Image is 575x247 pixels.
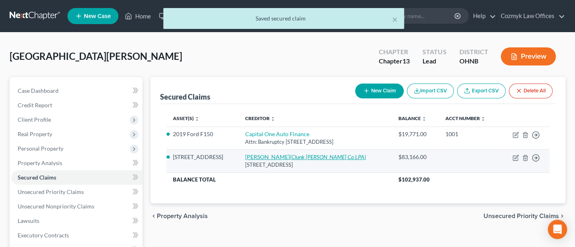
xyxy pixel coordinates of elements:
[18,232,69,239] span: Executory Contracts
[484,213,565,219] button: Unsecured Priority Claims chevron_right
[481,116,486,121] i: unfold_more
[245,131,309,137] a: Capital One Auto Finance
[423,47,446,57] div: Status
[18,217,39,224] span: Lawsuits
[392,14,398,24] button: ×
[398,176,430,183] span: $102,937.00
[18,131,52,137] span: Real Property
[290,153,366,160] i: (Clunk [PERSON_NAME] Co LPA)
[195,116,199,121] i: unfold_more
[11,98,142,112] a: Credit Report
[18,145,63,152] span: Personal Property
[445,115,486,121] a: Acct Number unfold_more
[423,57,446,66] div: Lead
[548,220,567,239] div: Open Intercom Messenger
[11,199,142,214] a: Unsecured Nonpriority Claims
[407,84,454,98] button: Import CSV
[379,57,410,66] div: Chapter
[11,156,142,170] a: Property Analysis
[173,115,199,121] a: Asset(s) unfold_more
[18,159,62,166] span: Property Analysis
[160,92,210,102] div: Secured Claims
[157,213,208,219] span: Property Analysis
[457,84,506,98] a: Export CSV
[150,213,157,219] i: chevron_left
[245,115,275,121] a: Creditor unfold_more
[459,47,488,57] div: District
[173,153,232,161] li: [STREET_ADDRESS]
[11,214,142,228] a: Lawsuits
[18,116,51,123] span: Client Profile
[245,153,366,160] a: [PERSON_NAME](Clunk [PERSON_NAME] Co LPA)
[459,57,488,66] div: OHNB
[245,138,386,146] div: Attn: Bankruptcy [STREET_ADDRESS]
[398,153,433,161] div: $83,166.00
[18,188,84,195] span: Unsecured Priority Claims
[150,213,208,219] button: chevron_left Property Analysis
[484,213,559,219] span: Unsecured Priority Claims
[11,170,142,185] a: Secured Claims
[422,116,427,121] i: unfold_more
[10,50,182,62] span: [GEOGRAPHIC_DATA][PERSON_NAME]
[398,115,427,121] a: Balance unfold_more
[379,47,410,57] div: Chapter
[245,161,386,169] div: [STREET_ADDRESS]
[445,130,493,138] div: 1001
[402,57,410,65] span: 13
[11,84,142,98] a: Case Dashboard
[18,203,94,210] span: Unsecured Nonpriority Claims
[173,130,232,138] li: 2019 Ford F150
[18,174,56,181] span: Secured Claims
[509,84,553,98] button: Delete All
[18,87,59,94] span: Case Dashboard
[18,102,52,108] span: Credit Report
[398,130,433,138] div: $19,771.00
[11,228,142,243] a: Executory Contracts
[270,116,275,121] i: unfold_more
[501,47,556,65] button: Preview
[559,213,565,219] i: chevron_right
[355,84,404,98] button: New Claim
[170,14,398,22] div: Saved secured claim
[167,172,392,187] th: Balance Total
[11,185,142,199] a: Unsecured Priority Claims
